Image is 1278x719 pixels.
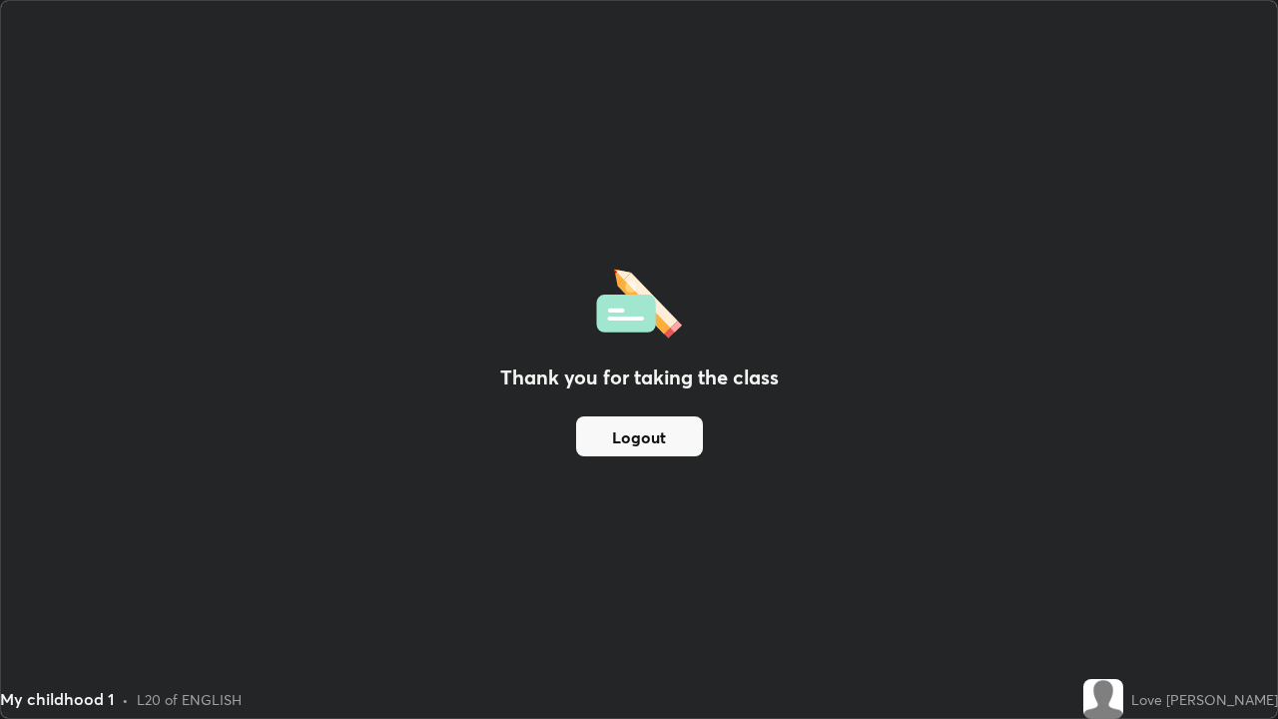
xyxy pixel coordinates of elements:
[1131,689,1278,710] div: Love [PERSON_NAME]
[596,263,682,339] img: offlineFeedback.1438e8b3.svg
[500,362,779,392] h2: Thank you for taking the class
[122,689,129,710] div: •
[576,416,703,456] button: Logout
[1083,679,1123,719] img: default.png
[137,689,242,710] div: L20 of ENGLISH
